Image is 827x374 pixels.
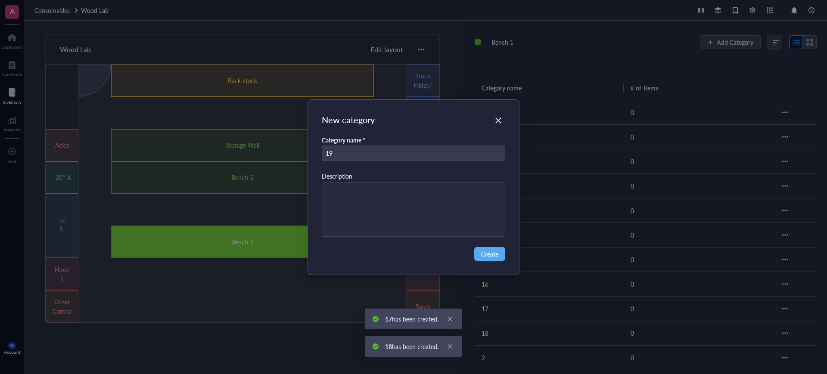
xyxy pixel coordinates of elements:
[447,316,453,322] span: close
[385,342,392,351] b: 18
[447,343,453,349] span: close
[385,315,438,323] span: has been created.
[491,114,505,127] button: Close
[481,249,498,259] span: Create
[474,247,505,261] button: Create
[445,314,455,324] a: Close
[491,115,505,126] span: Close
[445,342,455,351] a: Close
[385,315,392,323] b: 17
[322,171,352,181] div: Description
[322,136,365,144] div: Category name *
[322,114,506,126] div: New category
[385,342,438,351] span: has been created.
